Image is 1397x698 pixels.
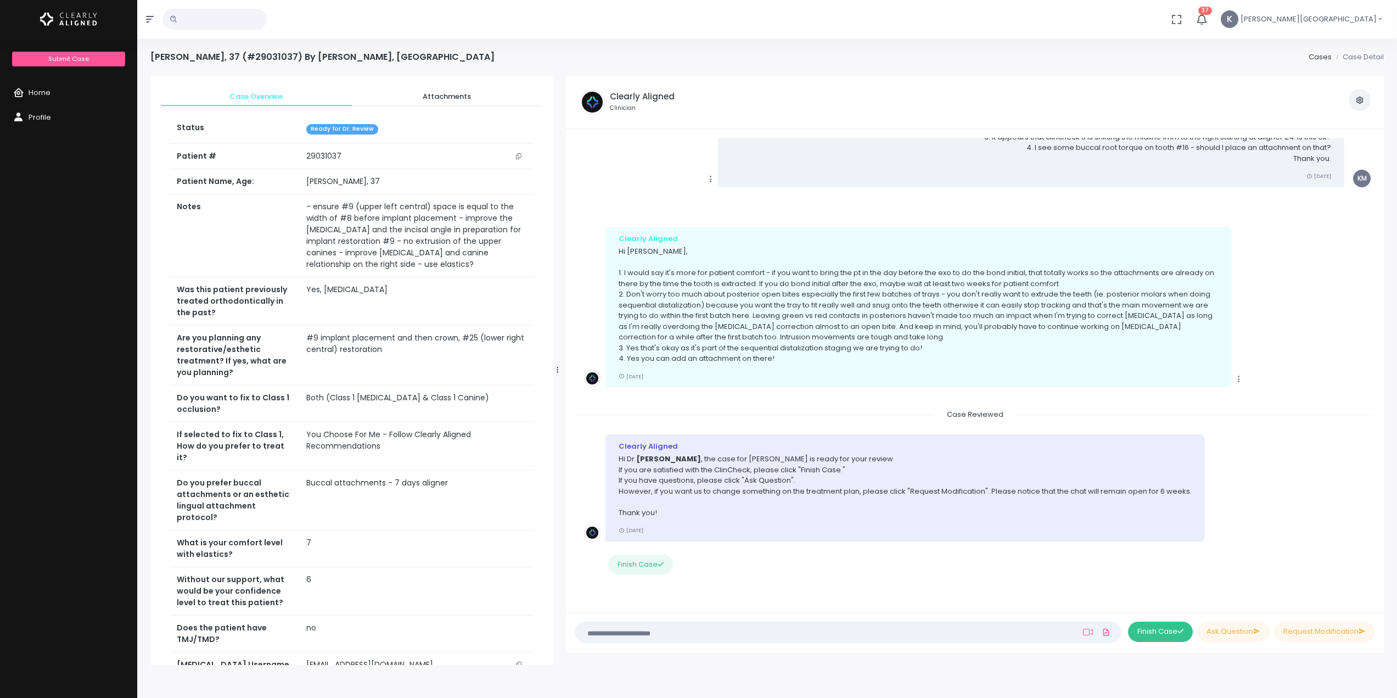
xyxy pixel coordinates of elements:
b: [PERSON_NAME] [636,454,701,464]
th: Are you planning any restorative/esthetic treatment? If yes, what are you planning? [170,326,300,386]
a: Add Files [1099,622,1113,642]
div: scrollable content [575,138,1375,599]
th: What is your comfort level with elastics? [170,531,300,567]
a: Add Loom Video [1081,628,1095,636]
td: Both (Class 1 [MEDICAL_DATA] & Class 1 Canine) [300,386,533,422]
th: If selected to fix to Class 1, How do you prefer to treat it? [170,422,300,471]
th: Notes [170,194,300,277]
h5: Clearly Aligned [610,92,675,102]
a: Cases [1309,52,1332,62]
th: Do you prefer buccal attachments or an esthetic lingual attachment protocol? [170,471,300,531]
th: [MEDICAL_DATA] Username [170,652,300,678]
th: Patient # [170,143,300,169]
small: [DATE] [619,373,643,380]
span: KM [1353,170,1371,187]
td: 6 [300,567,533,616]
small: [DATE] [619,527,643,534]
li: Case Detail [1332,52,1384,63]
div: Clearly Aligned [619,441,1192,452]
td: #9 implant placement and then crown, #25 (lower right central) restoration [300,326,533,386]
span: Case Reviewed [934,406,1017,423]
button: Ask Question [1197,622,1270,642]
td: 29031037 [300,144,533,169]
td: [PERSON_NAME], 37 [300,169,533,194]
span: Home [29,87,51,98]
th: Status [170,115,300,143]
th: Was this patient previously treated orthodontically in the past? [170,277,300,326]
h4: [PERSON_NAME], 37 (#29031037) By [PERSON_NAME], [GEOGRAPHIC_DATA] [150,52,495,62]
span: Profile [29,112,51,122]
small: Clinician [610,104,675,113]
td: - ensure #9 (upper left central) space is equal to the width of #8 before implant placement - imp... [300,194,533,277]
small: [DATE] [1306,172,1331,180]
p: Hi [PERSON_NAME], 1. I would say it's more for patient comfort - if you want to bring the pt in t... [619,246,1219,364]
span: K [1221,10,1238,28]
th: Patient Name, Age: [170,169,300,194]
td: 7 [300,531,533,567]
span: Submit Case [48,54,89,63]
th: Does the patient have TMJ/TMD? [170,616,300,652]
span: 37 [1198,7,1212,15]
td: Yes, [MEDICAL_DATA] [300,277,533,326]
th: Without our support, what would be your confidence level to treat this patient? [170,567,300,616]
span: Attachments [361,91,534,102]
th: Do you want to fix to Class 1 occlusion? [170,386,300,422]
td: Buccal attachments - 7 days aligner [300,471,533,531]
a: Submit Case [12,52,125,66]
button: Finish Case [608,555,673,575]
button: Request Modification [1274,622,1375,642]
button: Finish Case [1128,622,1193,642]
td: You Choose For Me - Follow Clearly Aligned Recommendations [300,422,533,471]
div: scrollable content [150,76,553,665]
img: Logo Horizontal [40,8,97,31]
span: [PERSON_NAME][GEOGRAPHIC_DATA] [1241,14,1377,25]
p: Hi Dr. , the case for [PERSON_NAME] is ready for your review. If you are satisfied with the ClinC... [619,454,1192,518]
td: [EMAIL_ADDRESS][DOMAIN_NAME] [300,652,533,678]
span: Case Overview [170,91,343,102]
span: Ready for Dr. Review [306,124,378,135]
td: no [300,616,533,652]
div: Clearly Aligned [619,233,1219,244]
